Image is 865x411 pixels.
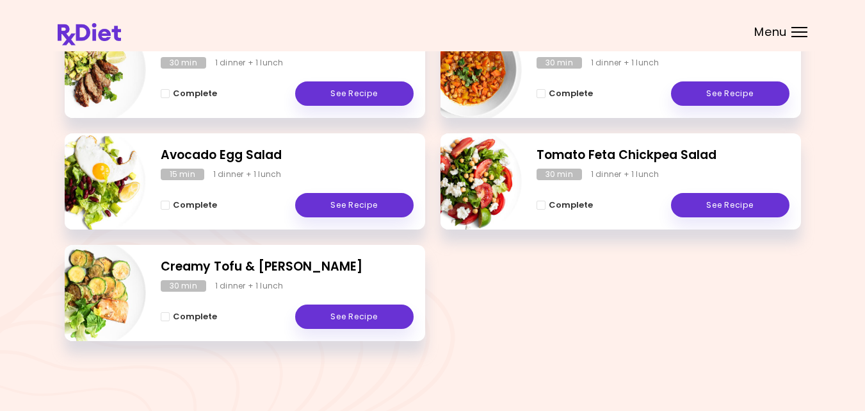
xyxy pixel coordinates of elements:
[295,305,414,329] a: See Recipe - Creamy Tofu & Zucchini
[161,57,206,69] div: 30 min
[537,86,593,101] button: Complete - Mexican Chickpea Soup
[591,169,659,180] div: 1 dinner + 1 lunch
[215,57,284,69] div: 1 dinner + 1 lunch
[40,17,146,123] img: Info - Meatloaf & Guacamole
[549,200,593,210] span: Complete
[671,81,789,106] a: See Recipe - Mexican Chickpea Soup
[213,169,282,180] div: 1 dinner + 1 lunch
[295,193,414,217] a: See Recipe - Avocado Egg Salad
[754,26,787,38] span: Menu
[416,128,522,235] img: Info - Tomato Feta Chickpea Salad
[537,146,789,165] h2: Tomato Feta Chickpea Salad
[40,240,146,346] img: Info - Creamy Tofu & Zucchini
[173,200,217,210] span: Complete
[173,88,217,99] span: Complete
[161,258,414,276] h2: Creamy Tofu & Zucchini
[40,128,146,235] img: Info - Avocado Egg Salad
[161,197,217,213] button: Complete - Avocado Egg Salad
[161,280,206,292] div: 30 min
[549,88,593,99] span: Complete
[537,57,582,69] div: 30 min
[173,312,217,322] span: Complete
[161,86,217,101] button: Complete - Meatloaf & Guacamole
[537,197,593,213] button: Complete - Tomato Feta Chickpea Salad
[537,169,582,180] div: 30 min
[161,309,217,324] button: Complete - Creamy Tofu & Zucchini
[58,23,121,46] img: RxDiet
[591,57,659,69] div: 1 dinner + 1 lunch
[215,280,284,292] div: 1 dinner + 1 lunch
[161,169,204,180] div: 15 min
[161,146,414,165] h2: Avocado Egg Salad
[671,193,789,217] a: See Recipe - Tomato Feta Chickpea Salad
[295,81,414,106] a: See Recipe - Meatloaf & Guacamole
[416,17,522,123] img: Info - Mexican Chickpea Soup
